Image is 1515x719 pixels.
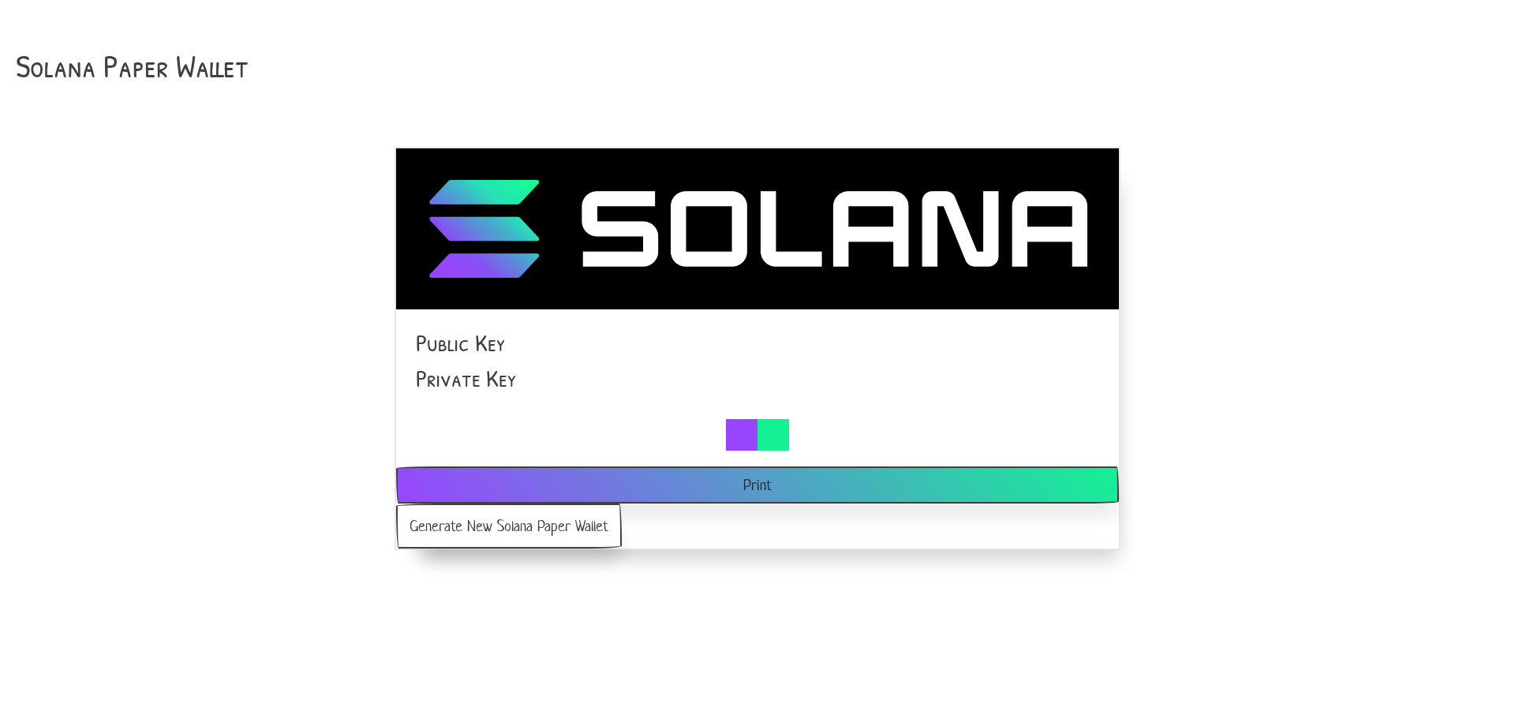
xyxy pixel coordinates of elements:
[396,148,1119,309] img: Card example image
[16,47,1499,84] h3: Solana Paper Wallet
[396,504,622,549] button: Generate New Solana Paper Wallet
[416,329,1099,357] h4: Public Key
[396,466,1119,504] button: Print
[416,365,1099,392] h4: Private Key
